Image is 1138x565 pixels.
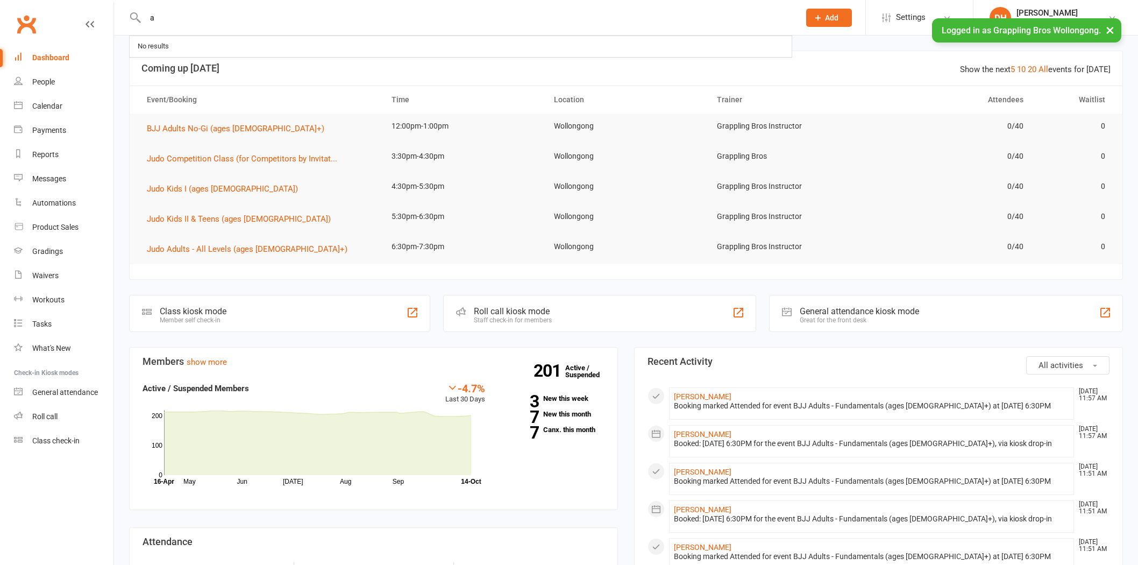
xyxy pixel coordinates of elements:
[32,199,76,207] div: Automations
[501,426,604,433] a: 7Canx. this month
[382,114,545,139] td: 12:00pm-1:00pm
[544,204,707,229] td: Wollongong
[382,86,545,114] th: Time
[870,144,1033,169] td: 0/40
[674,543,731,552] a: [PERSON_NAME]
[14,405,113,429] a: Roll call
[147,184,298,194] span: Judo Kids I (ages [DEMOGRAPHIC_DATA])
[800,316,919,324] div: Great for the front desk
[32,77,55,86] div: People
[870,174,1033,199] td: 0/40
[1073,539,1109,553] time: [DATE] 11:51 AM
[544,86,707,114] th: Location
[825,13,838,22] span: Add
[674,514,1069,524] div: Booked: [DATE] 6:30PM for the event BJJ Adults - Fundamentals (ages [DEMOGRAPHIC_DATA]+), via kio...
[870,114,1033,139] td: 0/40
[14,380,113,405] a: General attendance kiosk mode
[137,86,382,114] th: Event/Booking
[501,411,604,418] a: 7New this month
[674,439,1069,448] div: Booked: [DATE] 6:30PM for the event BJJ Adults - Fundamentals (ages [DEMOGRAPHIC_DATA]+), via kio...
[1073,426,1109,440] time: [DATE] 11:57 AM
[147,152,345,165] button: Judo Competition Class (for Competitors by Invitat...
[501,425,539,441] strong: 7
[187,357,227,367] a: show more
[896,5,926,30] span: Settings
[32,320,52,328] div: Tasks
[147,182,305,195] button: Judo Kids I (ages [DEMOGRAPHIC_DATA])
[14,312,113,336] a: Tasks
[1073,463,1109,477] time: [DATE] 11:51 AM
[544,144,707,169] td: Wollongong
[474,306,552,316] div: Roll call kiosk mode
[14,215,113,239] a: Product Sales
[1016,18,1108,27] div: Grappling Bros Wollongong
[445,382,485,394] div: -4.7%
[14,167,113,191] a: Messages
[707,234,870,259] td: Grappling Bros Instructor
[14,70,113,94] a: People
[534,363,565,379] strong: 201
[32,247,63,256] div: Gradings
[1039,65,1048,74] a: All
[14,46,113,70] a: Dashboard
[544,234,707,259] td: Wollongong
[501,393,539,409] strong: 3
[544,114,707,139] td: Wollongong
[1033,144,1114,169] td: 0
[1026,356,1109,375] button: All activities
[160,316,226,324] div: Member self check-in
[445,382,485,405] div: Last 30 Days
[32,150,59,159] div: Reports
[501,409,539,425] strong: 7
[32,223,79,231] div: Product Sales
[32,388,98,397] div: General attendance
[14,118,113,143] a: Payments
[32,344,71,352] div: What's New
[134,39,172,54] div: No results
[1033,86,1114,114] th: Waitlist
[142,10,792,25] input: Search...
[1039,361,1083,370] span: All activities
[990,7,1011,29] div: DH
[707,86,870,114] th: Trainer
[160,306,226,316] div: Class kiosk mode
[382,234,545,259] td: 6:30pm-7:30pm
[648,356,1109,367] h3: Recent Activity
[32,126,66,135] div: Payments
[1100,18,1120,41] button: ×
[382,174,545,199] td: 4:30pm-5:30pm
[14,143,113,167] a: Reports
[147,244,347,254] span: Judo Adults - All Levels (ages [DEMOGRAPHIC_DATA]+)
[143,356,604,367] h3: Members
[1073,501,1109,515] time: [DATE] 11:51 AM
[870,204,1033,229] td: 0/40
[707,144,870,169] td: Grappling Bros
[1016,8,1108,18] div: [PERSON_NAME]
[32,436,80,445] div: Class check-in
[32,102,62,110] div: Calendar
[32,53,69,62] div: Dashboard
[674,430,731,439] a: [PERSON_NAME]
[382,204,545,229] td: 5:30pm-6:30pm
[147,243,355,256] button: Judo Adults - All Levels (ages [DEMOGRAPHIC_DATA]+)
[1033,174,1114,199] td: 0
[14,288,113,312] a: Workouts
[32,412,58,421] div: Roll call
[147,214,331,224] span: Judo Kids II & Teens (ages [DEMOGRAPHIC_DATA])
[800,306,919,316] div: General attendance kiosk mode
[1033,114,1114,139] td: 0
[1033,204,1114,229] td: 0
[674,468,731,476] a: [PERSON_NAME]
[147,213,338,225] button: Judo Kids II & Teens (ages [DEMOGRAPHIC_DATA])
[870,234,1033,259] td: 0/40
[674,552,1069,561] div: Booking marked Attended for event BJJ Adults - Fundamentals (ages [DEMOGRAPHIC_DATA]+) at [DATE] ...
[674,392,731,401] a: [PERSON_NAME]
[13,11,40,38] a: Clubworx
[1033,234,1114,259] td: 0
[1011,65,1015,74] a: 5
[565,356,613,386] a: 201Active / Suspended
[147,122,332,135] button: BJJ Adults No-Gi (ages [DEMOGRAPHIC_DATA]+)
[870,86,1033,114] th: Attendees
[942,25,1101,36] span: Logged in as Grappling Bros Wollongong.
[707,204,870,229] td: Grappling Bros Instructor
